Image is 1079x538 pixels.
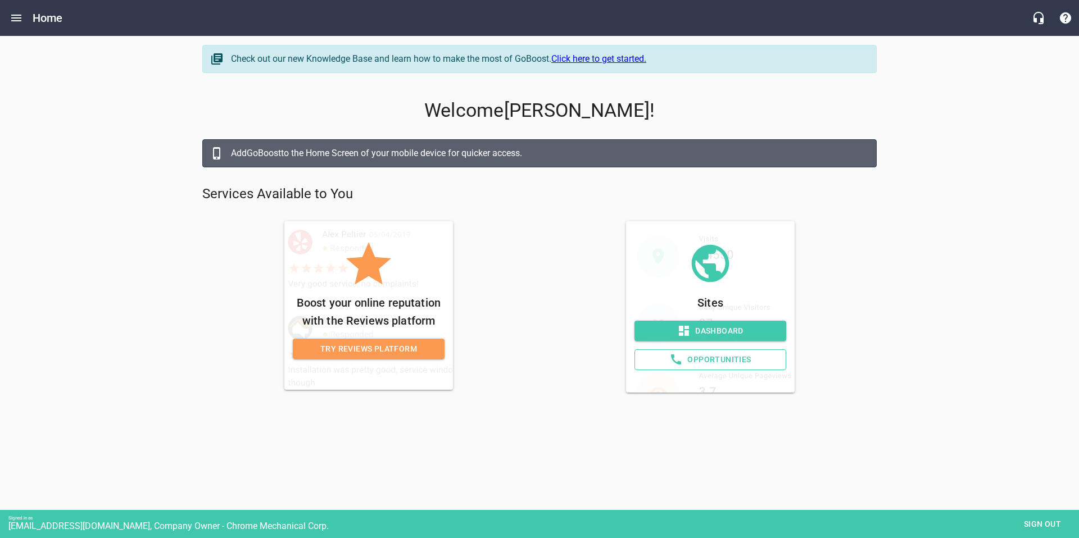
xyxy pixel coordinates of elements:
button: Sign out [1014,514,1071,535]
button: Live Chat [1025,4,1052,31]
span: Try Reviews Platform [302,342,436,356]
p: Services Available to You [202,185,877,203]
a: Dashboard [634,321,786,341]
a: Try Reviews Platform [293,339,445,359]
p: Welcome [PERSON_NAME] ! [202,99,877,122]
div: [EMAIL_ADDRESS][DOMAIN_NAME], Company Owner - Chrome Mechanical Corp. [8,521,1079,531]
button: Support Portal [1052,4,1079,31]
a: AddGoBoostto the Home Screen of your mobile device for quicker access. [202,139,877,167]
div: Signed in as [8,516,1079,521]
div: Check out our new Knowledge Base and learn how to make the most of GoBoost. [231,52,865,66]
a: Click here to get started. [551,53,646,64]
a: Opportunities [634,349,786,370]
p: Boost your online reputation with the Reviews platform [293,294,445,330]
h6: Home [33,9,63,27]
button: Open drawer [3,4,30,31]
span: Sign out [1019,517,1066,531]
span: Opportunities [644,353,777,367]
p: Sites [634,294,786,312]
span: Dashboard [643,324,777,338]
div: Add GoBoost to the Home Screen of your mobile device for quicker access. [231,147,865,160]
